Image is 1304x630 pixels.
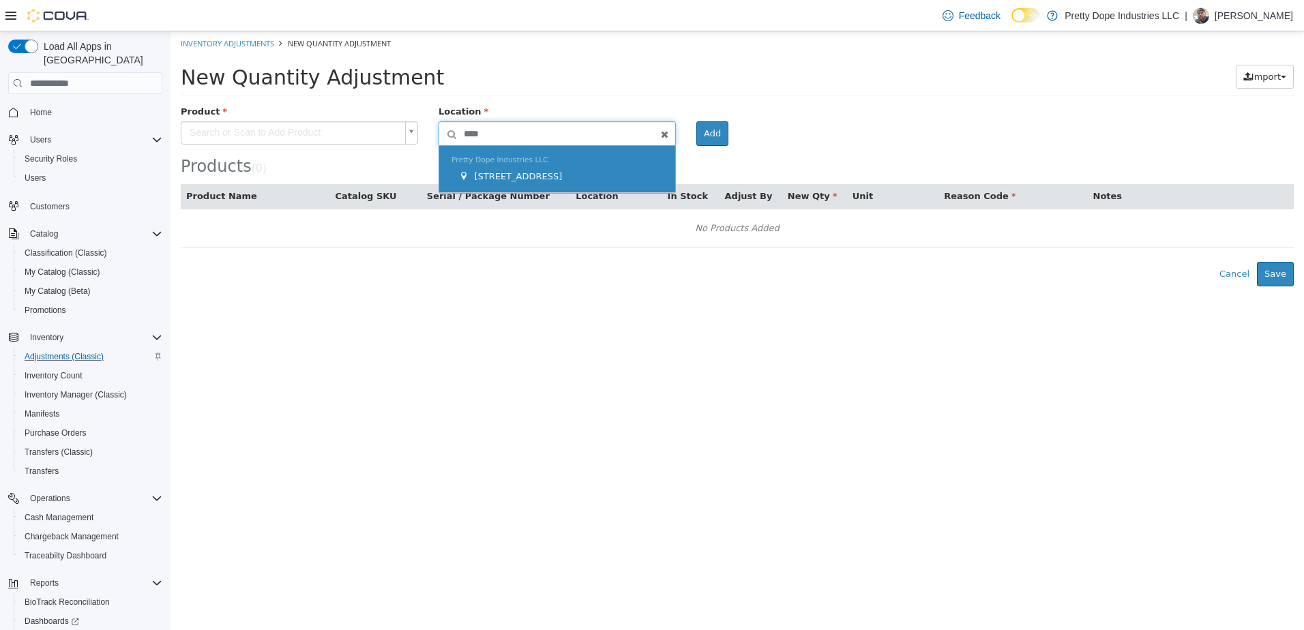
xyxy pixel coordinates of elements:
span: Products [10,125,81,145]
span: Location [268,75,318,85]
span: Product [10,75,57,85]
a: Inventory Adjustments [10,7,104,17]
span: My Catalog (Classic) [19,264,162,280]
button: Catalog [25,226,63,242]
span: Adjustments (Classic) [25,351,104,362]
span: Inventory [30,332,63,343]
button: Security Roles [14,149,168,168]
button: My Catalog (Classic) [14,262,168,282]
button: Users [14,168,168,187]
span: Manifests [19,406,162,422]
a: Transfers (Classic) [19,444,98,460]
span: Purchase Orders [19,425,162,441]
button: BioTrack Reconciliation [14,592,168,612]
a: Traceabilty Dashboard [19,547,112,564]
button: Import [1065,33,1123,58]
span: Manifests [25,408,59,419]
a: Inventory Manager (Classic) [19,387,132,403]
a: Security Roles [19,151,83,167]
span: Dashboards [25,616,79,627]
span: Users [25,172,46,183]
span: Reason Code [773,160,845,170]
span: Load All Apps in [GEOGRAPHIC_DATA] [38,40,162,67]
span: [STREET_ADDRESS] [303,140,391,150]
span: Purchase Orders [25,427,87,438]
span: Cash Management [25,512,93,523]
span: Pretty Dope Industries LLC [281,124,378,133]
button: Add [526,90,558,115]
span: Adjustments (Classic) [19,348,162,365]
a: Chargeback Management [19,528,124,545]
a: BioTrack Reconciliation [19,594,115,610]
span: Traceabilty Dashboard [19,547,162,564]
span: Catalog [30,228,58,239]
div: No Products Added [19,187,1114,207]
button: Adjust By [554,158,605,172]
span: Catalog [25,226,162,242]
span: Users [30,134,51,145]
button: Purchase Orders [14,423,168,442]
span: Traceabilty Dashboard [25,550,106,561]
span: Promotions [25,305,66,316]
a: Manifests [19,406,65,422]
small: ( ) [81,131,96,143]
span: Inventory Manager (Classic) [19,387,162,403]
a: Search or Scan to Add Product [10,90,248,113]
button: Users [3,130,168,149]
span: Feedback [959,9,1001,22]
button: Adjustments (Classic) [14,347,168,366]
span: Operations [25,490,162,507]
span: Users [25,132,162,148]
span: Security Roles [25,153,77,164]
button: Home [3,102,168,122]
button: Notes [923,158,954,172]
span: Users [19,170,162,186]
span: Chargeback Management [25,531,119,542]
span: Home [25,104,162,121]
span: Transfers [25,466,59,477]
a: Promotions [19,302,72,318]
span: Inventory [25,329,162,346]
span: Home [30,107,52,118]
span: Classification (Classic) [19,245,162,261]
button: Reports [25,575,64,591]
a: Purchase Orders [19,425,92,441]
a: Inventory Count [19,367,88,384]
p: Pretty Dope Industries LLC [1065,7,1179,24]
a: Classification (Classic) [19,245,113,261]
span: Inventory Count [19,367,162,384]
span: Classification (Classic) [25,247,107,258]
button: Catalog SKU [164,158,228,172]
span: Dashboards [19,613,162,629]
span: New Quantity Adjustment [10,34,273,58]
a: My Catalog (Beta) [19,283,96,299]
span: Cash Management [19,509,162,526]
a: My Catalog (Classic) [19,264,106,280]
button: Inventory [25,329,69,346]
button: Cancel [1041,230,1086,255]
span: My Catalog (Beta) [19,283,162,299]
button: Chargeback Management [14,527,168,546]
span: Reports [25,575,162,591]
a: Home [25,104,57,121]
span: Operations [30,493,70,504]
span: Transfers [19,463,162,479]
button: Product Name [16,158,89,172]
a: Dashboards [19,613,85,629]
p: | [1185,7,1187,24]
button: Location [405,158,450,172]
a: Users [19,170,51,186]
a: Transfers [19,463,64,479]
button: Transfers (Classic) [14,442,168,462]
button: Users [25,132,57,148]
span: BioTrack Reconciliation [19,594,162,610]
button: Transfers [14,462,168,481]
span: 0 [85,131,92,143]
button: Operations [3,489,168,508]
button: Operations [25,490,76,507]
span: New Qty [617,160,667,170]
button: Inventory Count [14,366,168,385]
span: Customers [30,201,70,212]
span: Transfers (Classic) [19,444,162,460]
